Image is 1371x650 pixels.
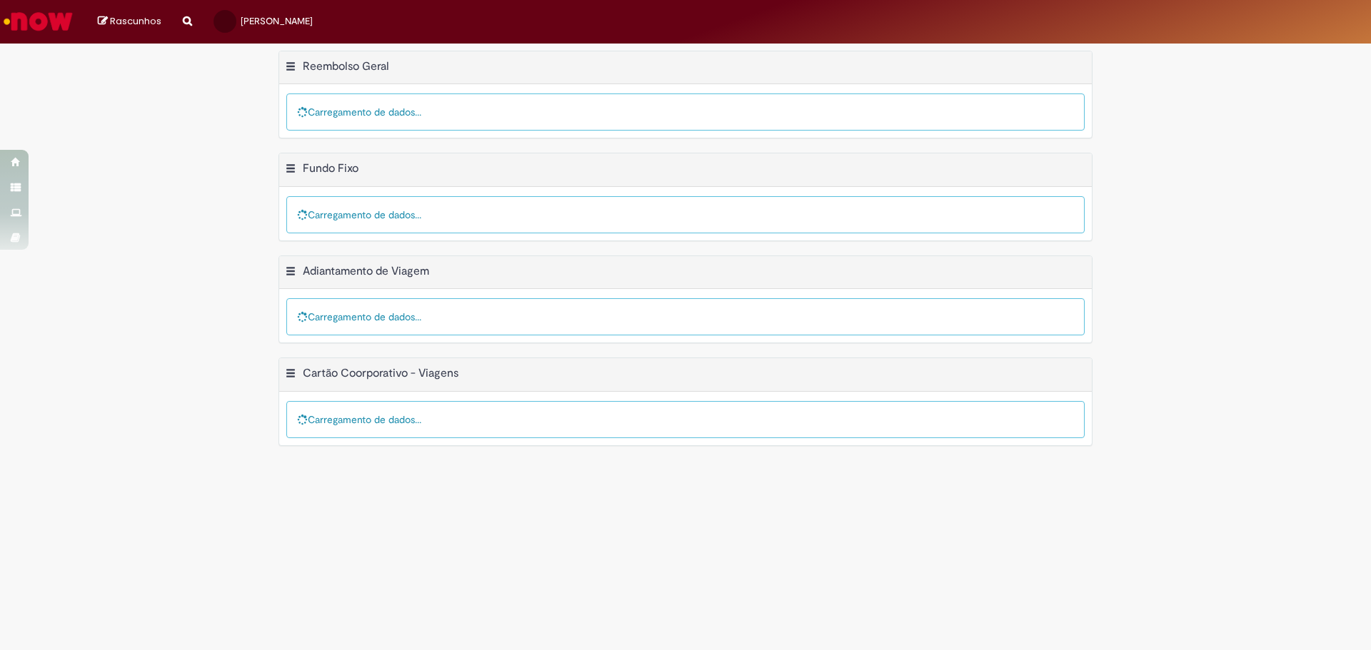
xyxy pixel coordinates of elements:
[303,367,458,381] h2: Cartão Coorporativo - Viagens
[285,366,296,385] button: Cartão Coorporativo - Viagens Menu de contexto
[286,196,1085,233] div: Carregamento de dados...
[286,298,1085,335] div: Carregamento de dados...
[285,264,296,283] button: Adiantamento de Viagem Menu de contexto
[286,93,1085,131] div: Carregamento de dados...
[303,264,429,278] h2: Adiantamento de Viagem
[285,59,296,78] button: Reembolso Geral Menu de contexto
[98,15,161,29] a: Rascunhos
[303,59,389,73] h2: Reembolso Geral
[285,161,296,180] button: Fundo Fixo Menu de contexto
[110,14,161,28] span: Rascunhos
[303,161,358,176] h2: Fundo Fixo
[241,15,313,27] span: [PERSON_NAME]
[286,401,1085,438] div: Carregamento de dados...
[1,7,75,36] img: ServiceNow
